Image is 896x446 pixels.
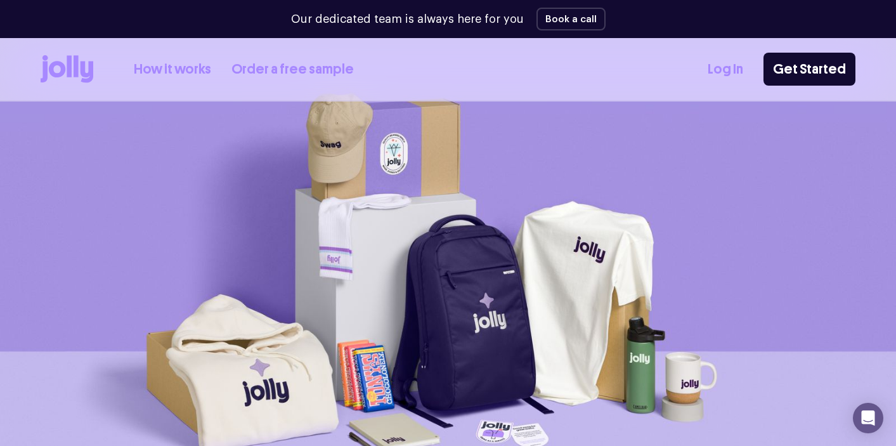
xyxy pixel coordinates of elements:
button: Book a call [536,8,606,30]
p: Our dedicated team is always here for you [291,11,524,28]
a: Get Started [763,53,855,86]
a: Log In [708,59,743,80]
a: Order a free sample [231,59,354,80]
div: Open Intercom Messenger [853,403,883,433]
a: How it works [134,59,211,80]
